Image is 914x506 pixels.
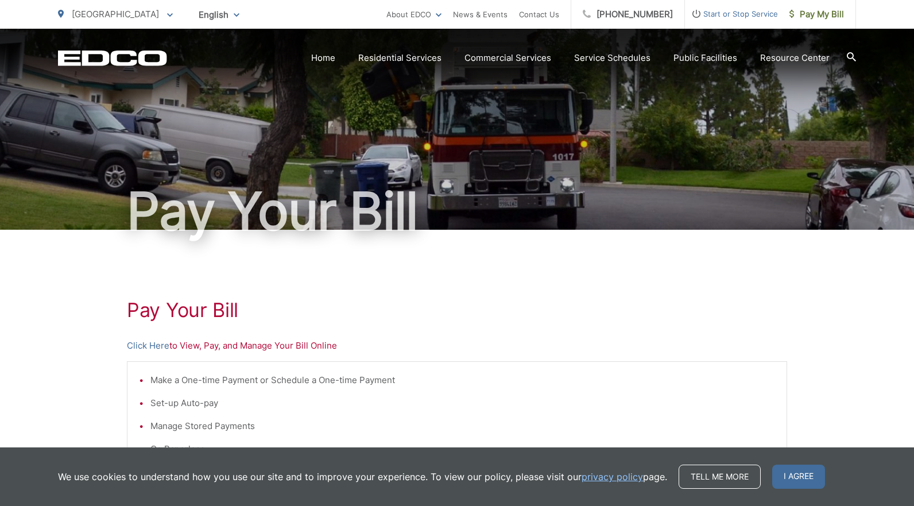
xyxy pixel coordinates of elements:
[679,465,761,489] a: Tell me more
[190,5,248,25] span: English
[150,419,775,433] li: Manage Stored Payments
[760,51,830,65] a: Resource Center
[789,7,844,21] span: Pay My Bill
[150,442,775,456] li: Go Paperless
[574,51,650,65] a: Service Schedules
[150,396,775,410] li: Set-up Auto-pay
[127,339,169,353] a: Click Here
[72,9,159,20] span: [GEOGRAPHIC_DATA]
[127,339,787,353] p: to View, Pay, and Manage Your Bill Online
[519,7,559,21] a: Contact Us
[582,470,643,484] a: privacy policy
[127,299,787,322] h1: Pay Your Bill
[58,50,167,66] a: EDCD logo. Return to the homepage.
[673,51,737,65] a: Public Facilities
[58,470,667,484] p: We use cookies to understand how you use our site and to improve your experience. To view our pol...
[386,7,441,21] a: About EDCO
[772,465,825,489] span: I agree
[464,51,551,65] a: Commercial Services
[58,183,856,240] h1: Pay Your Bill
[311,51,335,65] a: Home
[453,7,508,21] a: News & Events
[150,373,775,387] li: Make a One-time Payment or Schedule a One-time Payment
[358,51,441,65] a: Residential Services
